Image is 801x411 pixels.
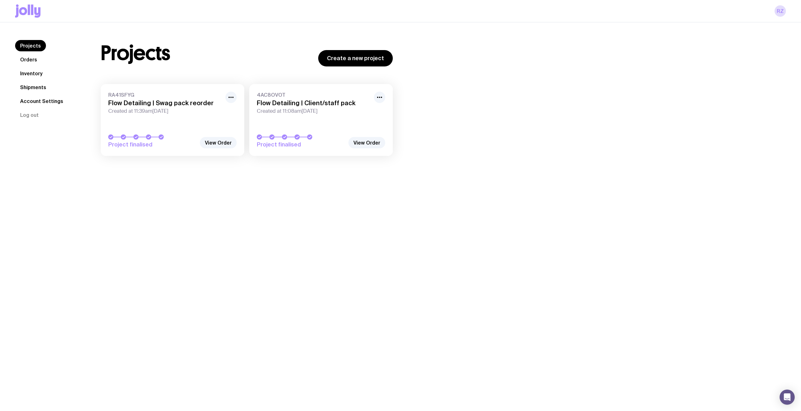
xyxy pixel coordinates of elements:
[15,82,51,93] a: Shipments
[318,50,393,66] a: Create a new project
[108,108,222,114] span: Created at 11:39am[DATE]
[257,99,370,107] h3: Flow Detailing | Client/staff pack
[257,92,370,98] span: 4AC8OVOT
[15,68,48,79] a: Inventory
[108,92,222,98] span: RA41SFYG
[257,108,370,114] span: Created at 11:08am[DATE]
[101,43,170,63] h1: Projects
[200,137,237,148] a: View Order
[15,40,46,51] a: Projects
[15,54,42,65] a: Orders
[15,109,44,121] button: Log out
[101,84,244,156] a: RA41SFYGFlow Detailing | Swag pack reorderCreated at 11:39am[DATE]Project finalised
[249,84,393,156] a: 4AC8OVOTFlow Detailing | Client/staff packCreated at 11:08am[DATE]Project finalised
[780,390,795,405] div: Open Intercom Messenger
[257,141,345,148] span: Project finalised
[15,95,68,107] a: Account Settings
[108,141,196,148] span: Project finalised
[775,5,786,17] a: RZ
[108,99,222,107] h3: Flow Detailing | Swag pack reorder
[348,137,385,148] a: View Order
